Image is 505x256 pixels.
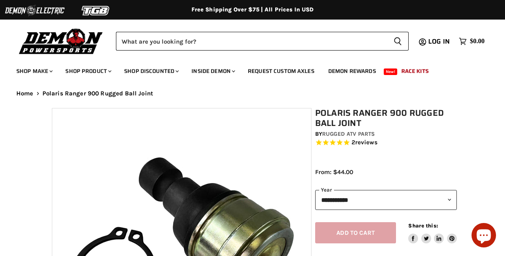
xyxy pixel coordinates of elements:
img: Demon Powersports [16,26,106,55]
inbox-online-store-chat: Shopify online store chat [469,223,498,249]
div: by [315,130,457,139]
a: Rugged ATV Parts [322,130,375,137]
ul: Main menu [10,60,483,79]
span: $0.00 [470,38,485,45]
a: Demon Rewards [322,63,382,79]
a: Race Kits [395,63,435,79]
a: Inside Demon [185,63,240,79]
span: Polaris Ranger 900 Rugged Ball Joint [42,90,153,97]
span: Share this: [408,223,438,229]
form: Product [116,32,409,51]
a: Home [16,90,33,97]
aside: Share this: [408,222,457,244]
a: Shop Make [10,63,58,79]
h1: Polaris Ranger 900 Rugged Ball Joint [315,108,457,128]
span: Rated 5.0 out of 5 stars 2 reviews [315,139,457,147]
a: Shop Product [59,63,116,79]
span: 2 reviews [351,139,378,146]
img: TGB Logo 2 [65,3,127,18]
span: From: $44.00 [315,168,353,176]
a: $0.00 [455,35,489,47]
button: Search [387,32,409,51]
span: Log in [428,36,450,46]
a: Request Custom Axles [242,63,320,79]
img: Demon Electric Logo 2 [4,3,65,18]
select: year [315,190,457,210]
a: Log in [425,38,455,45]
a: Shop Discounted [118,63,184,79]
input: Search [116,32,387,51]
span: New! [384,68,398,75]
span: reviews [355,139,378,146]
